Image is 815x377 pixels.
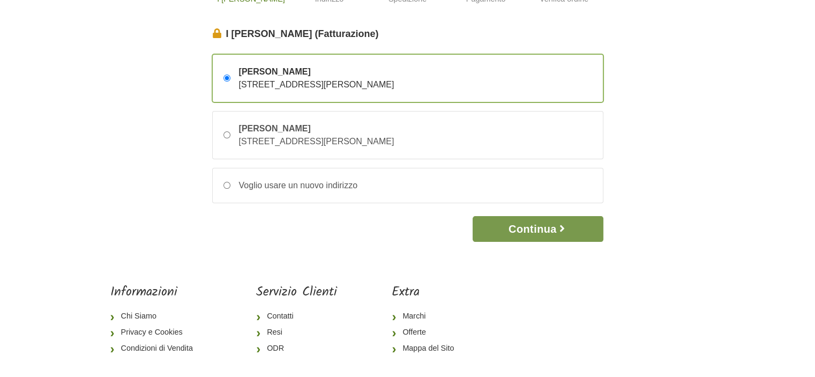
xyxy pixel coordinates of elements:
[110,324,201,341] a: Privacy e Cookies
[223,131,230,138] input: [PERSON_NAME] [STREET_ADDRESS][PERSON_NAME]
[256,341,337,357] a: ODR
[256,285,337,300] h5: Servizio Clienti
[110,285,201,300] h5: Informazioni
[230,179,357,192] div: Voglio usare un nuovo indirizzo
[110,308,201,324] a: Chi Siamo
[392,308,462,324] a: Marchi
[223,182,230,189] input: Voglio usare un nuovo indirizzo
[517,285,705,322] iframe: fb:page Facebook Social Plugin
[392,285,462,300] h5: Extra
[212,27,603,41] legend: I [PERSON_NAME] (Fatturazione)
[256,308,337,324] a: Contatti
[256,324,337,341] a: Resi
[392,324,462,341] a: Offerte
[239,80,394,89] span: [STREET_ADDRESS][PERSON_NAME]
[392,341,462,357] a: Mappa del Sito
[473,216,603,242] button: Continua
[223,75,230,82] input: [PERSON_NAME] [STREET_ADDRESS][PERSON_NAME]
[239,137,394,146] span: [STREET_ADDRESS][PERSON_NAME]
[110,341,201,357] a: Condizioni di Vendita
[239,65,394,78] span: [PERSON_NAME]
[239,122,394,135] span: [PERSON_NAME]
